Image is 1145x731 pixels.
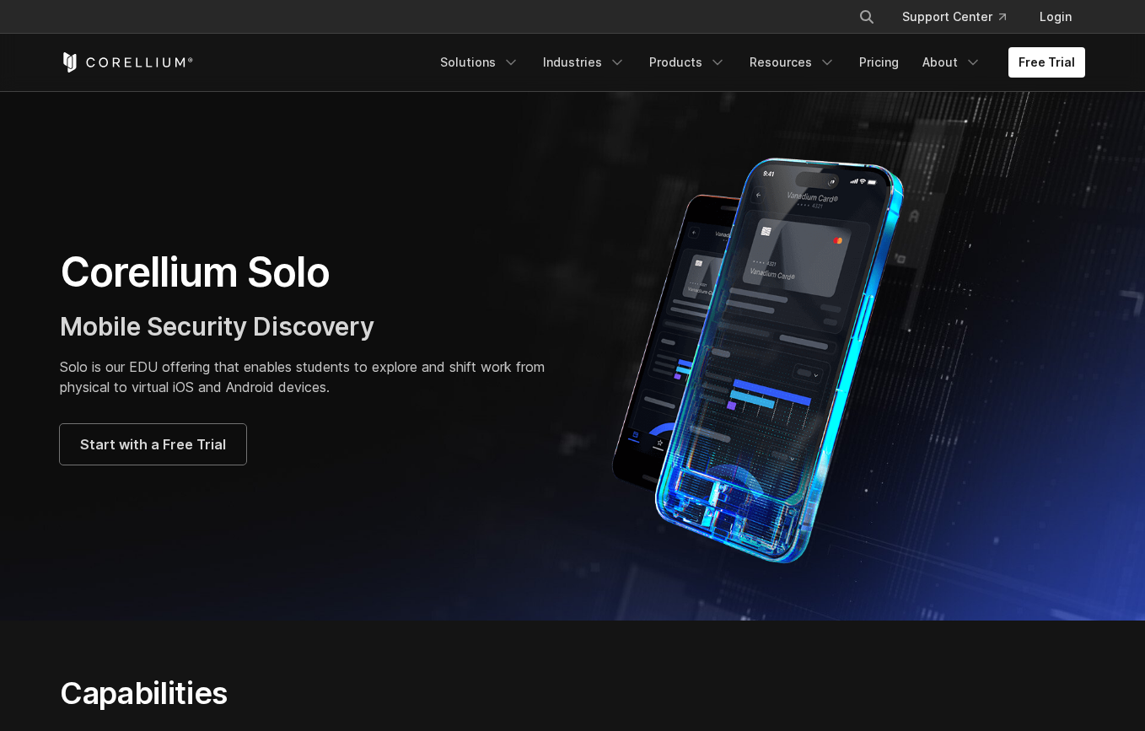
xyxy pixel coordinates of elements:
a: Login [1026,2,1085,32]
div: Navigation Menu [838,2,1085,32]
p: Solo is our EDU offering that enables students to explore and shift work from physical to virtual... [60,357,556,397]
h1: Corellium Solo [60,247,556,298]
span: Mobile Security Discovery [60,311,374,341]
a: Corellium Home [60,52,194,73]
a: Support Center [889,2,1019,32]
a: Resources [739,47,846,78]
img: Corellium Solo for mobile app security solutions [589,145,952,567]
a: Solutions [430,47,529,78]
a: Start with a Free Trial [60,424,246,465]
button: Search [852,2,882,32]
div: Navigation Menu [430,47,1085,78]
a: About [912,47,992,78]
a: Pricing [849,47,909,78]
a: Industries [533,47,636,78]
h2: Capabilities [60,675,732,712]
a: Free Trial [1008,47,1085,78]
a: Products [639,47,736,78]
span: Start with a Free Trial [80,434,226,454]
